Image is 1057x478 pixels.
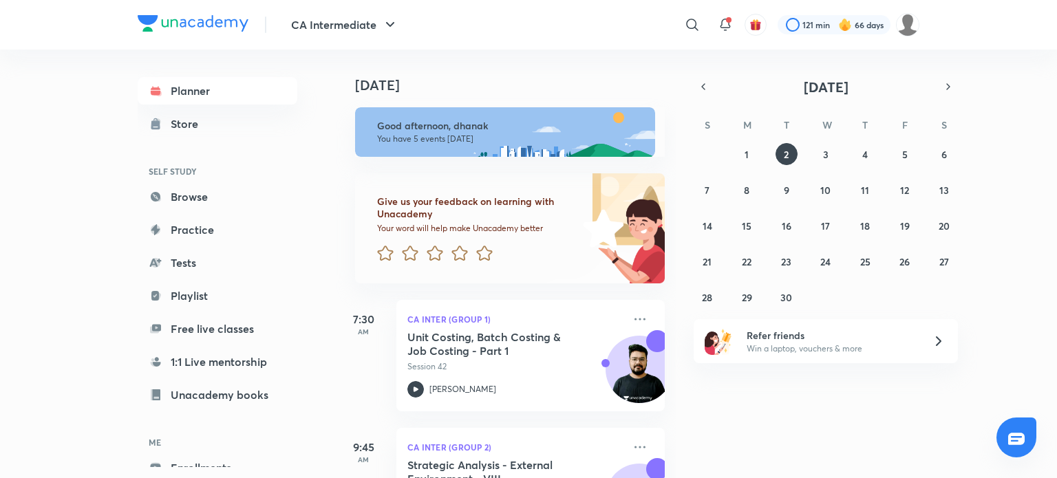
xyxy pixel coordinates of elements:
[854,143,876,165] button: September 4, 2025
[705,118,710,131] abbr: Sunday
[815,179,837,201] button: September 10, 2025
[742,291,752,304] abbr: September 29, 2025
[742,255,751,268] abbr: September 22, 2025
[696,250,718,272] button: September 21, 2025
[821,219,830,232] abbr: September 17, 2025
[745,14,767,36] button: avatar
[776,250,798,272] button: September 23, 2025
[138,160,297,183] h6: SELF STUDY
[696,215,718,237] button: September 14, 2025
[784,118,789,131] abbr: Tuesday
[941,148,947,161] abbr: September 6, 2025
[862,148,868,161] abbr: September 4, 2025
[703,255,712,268] abbr: September 21, 2025
[804,78,848,96] span: [DATE]
[894,179,916,201] button: September 12, 2025
[377,133,643,144] p: You have 5 events [DATE]
[138,15,248,35] a: Company Logo
[776,215,798,237] button: September 16, 2025
[815,250,837,272] button: September 24, 2025
[138,15,248,32] img: Company Logo
[742,219,751,232] abbr: September 15, 2025
[138,348,297,376] a: 1:1 Live mentorship
[939,184,949,197] abbr: September 13, 2025
[407,360,623,373] p: Session 42
[933,143,955,165] button: September 6, 2025
[854,250,876,272] button: September 25, 2025
[736,286,758,308] button: September 29, 2025
[894,143,916,165] button: September 5, 2025
[713,77,939,96] button: [DATE]
[899,255,910,268] abbr: September 26, 2025
[744,184,749,197] abbr: September 8, 2025
[815,143,837,165] button: September 3, 2025
[838,18,852,32] img: streak
[747,343,916,355] p: Win a laptop, vouchers & more
[900,184,909,197] abbr: September 12, 2025
[138,110,297,138] a: Store
[138,431,297,454] h6: ME
[781,255,791,268] abbr: September 23, 2025
[407,439,623,455] p: CA Inter (Group 2)
[138,77,297,105] a: Planner
[860,255,871,268] abbr: September 25, 2025
[377,223,578,234] p: Your word will help make Unacademy better
[736,250,758,272] button: September 22, 2025
[138,381,297,409] a: Unacademy books
[776,143,798,165] button: September 2, 2025
[606,343,672,409] img: Avatar
[933,250,955,272] button: September 27, 2025
[138,183,297,210] a: Browse
[171,116,206,132] div: Store
[536,173,665,283] img: feedback_image
[336,311,391,327] h5: 7:30
[702,291,712,304] abbr: September 28, 2025
[784,148,789,161] abbr: September 2, 2025
[782,219,791,232] abbr: September 16, 2025
[861,184,869,197] abbr: September 11, 2025
[705,184,709,197] abbr: September 7, 2025
[820,184,831,197] abbr: September 10, 2025
[696,179,718,201] button: September 7, 2025
[407,330,579,358] h5: Unit Costing, Batch Costing & Job Costing - Part 1
[138,315,297,343] a: Free live classes
[138,282,297,309] a: Playlist
[705,327,732,355] img: referral
[355,107,655,157] img: afternoon
[933,179,955,201] button: September 13, 2025
[780,291,792,304] abbr: September 30, 2025
[283,11,407,39] button: CA Intermediate
[736,215,758,237] button: September 15, 2025
[745,148,749,161] abbr: September 1, 2025
[900,219,910,232] abbr: September 19, 2025
[749,19,762,31] img: avatar
[336,455,391,464] p: AM
[407,311,623,327] p: CA Inter (Group 1)
[776,179,798,201] button: September 9, 2025
[854,179,876,201] button: September 11, 2025
[703,219,712,232] abbr: September 14, 2025
[736,179,758,201] button: September 8, 2025
[336,439,391,455] h5: 9:45
[377,195,578,220] h6: Give us your feedback on learning with Unacademy
[336,327,391,336] p: AM
[820,255,831,268] abbr: September 24, 2025
[138,249,297,276] a: Tests
[743,118,751,131] abbr: Monday
[138,216,297,243] a: Practice
[902,118,908,131] abbr: Friday
[747,328,916,343] h6: Refer friends
[784,184,789,197] abbr: September 9, 2025
[902,148,908,161] abbr: September 5, 2025
[860,219,870,232] abbr: September 18, 2025
[429,383,496,395] p: [PERSON_NAME]
[896,13,919,36] img: dhanak
[894,215,916,237] button: September 19, 2025
[696,286,718,308] button: September 28, 2025
[941,118,947,131] abbr: Saturday
[377,120,643,132] h6: Good afternoon, dhanak
[355,77,679,94] h4: [DATE]
[736,143,758,165] button: September 1, 2025
[854,215,876,237] button: September 18, 2025
[894,250,916,272] button: September 26, 2025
